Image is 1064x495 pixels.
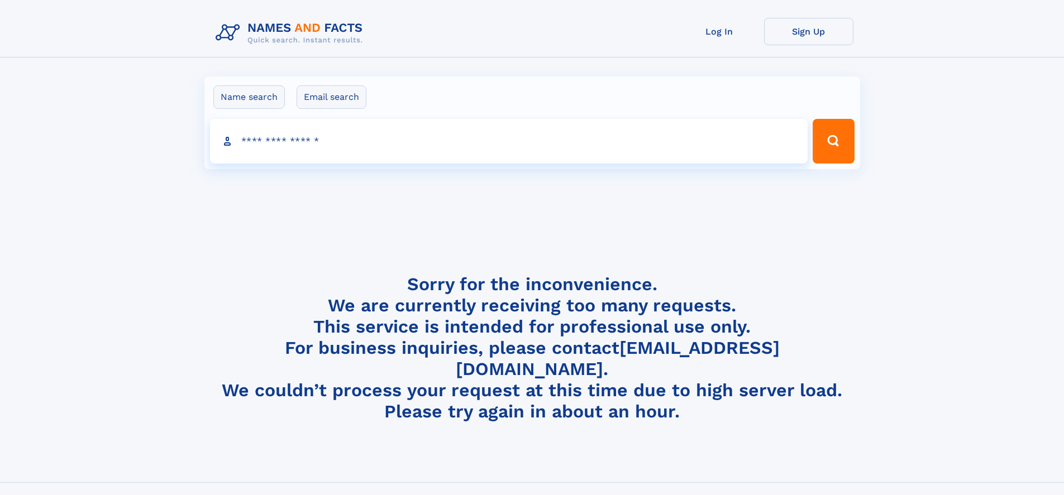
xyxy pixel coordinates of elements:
[211,18,372,48] img: Logo Names and Facts
[813,119,854,164] button: Search Button
[210,119,808,164] input: search input
[675,18,764,45] a: Log In
[213,85,285,109] label: Name search
[456,337,780,379] a: [EMAIL_ADDRESS][DOMAIN_NAME]
[764,18,853,45] a: Sign Up
[211,273,853,422] h4: Sorry for the inconvenience. We are currently receiving too many requests. This service is intend...
[297,85,366,109] label: Email search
